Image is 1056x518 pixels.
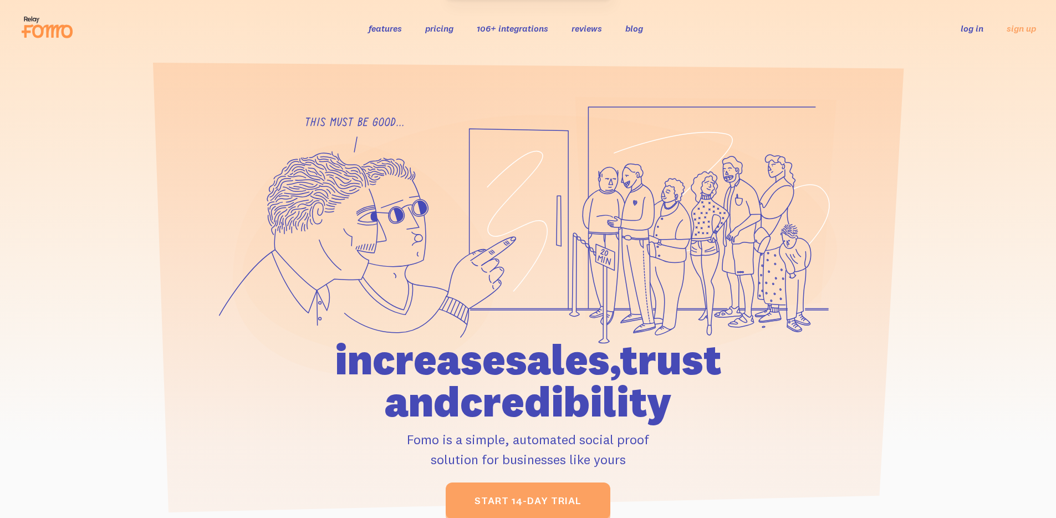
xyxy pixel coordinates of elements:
h1: increase sales, trust and credibility [272,338,785,423]
a: 106+ integrations [477,23,548,34]
a: pricing [425,23,453,34]
a: features [369,23,402,34]
a: blog [625,23,643,34]
p: Fomo is a simple, automated social proof solution for businesses like yours [272,429,785,469]
a: log in [961,23,983,34]
a: sign up [1007,23,1036,34]
a: reviews [572,23,602,34]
